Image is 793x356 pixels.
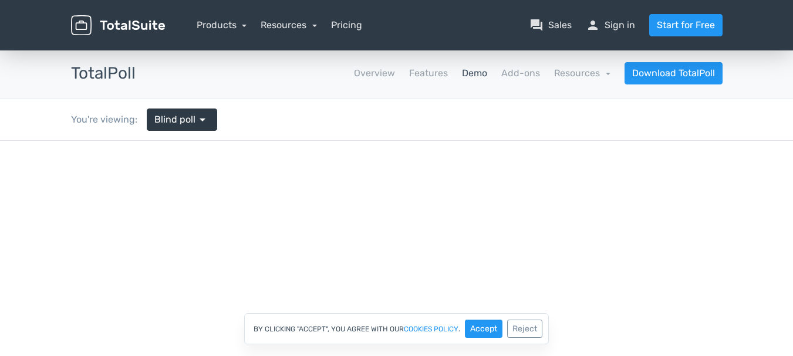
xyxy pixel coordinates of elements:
a: Pricing [331,18,362,32]
button: Reject [507,320,542,338]
img: TotalSuite for WordPress [71,15,165,36]
span: arrow_drop_down [195,113,210,127]
a: Add-ons [501,66,540,80]
a: cookies policy [404,326,458,333]
a: Blind poll arrow_drop_down [147,109,217,131]
div: You're viewing: [71,113,147,127]
button: Accept [465,320,502,338]
a: Resources [554,67,610,79]
a: Demo [462,66,487,80]
a: Products [197,19,247,30]
h3: TotalPoll [71,65,136,83]
a: Features [409,66,448,80]
span: Blind poll [154,113,195,127]
span: person [586,18,600,32]
a: personSign in [586,18,635,32]
a: Start for Free [649,14,723,36]
a: Download TotalPoll [625,62,723,84]
a: Overview [354,66,395,80]
span: question_answer [529,18,544,32]
div: By clicking "Accept", you agree with our . [244,313,549,344]
a: Resources [261,19,317,30]
a: question_answerSales [529,18,572,32]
